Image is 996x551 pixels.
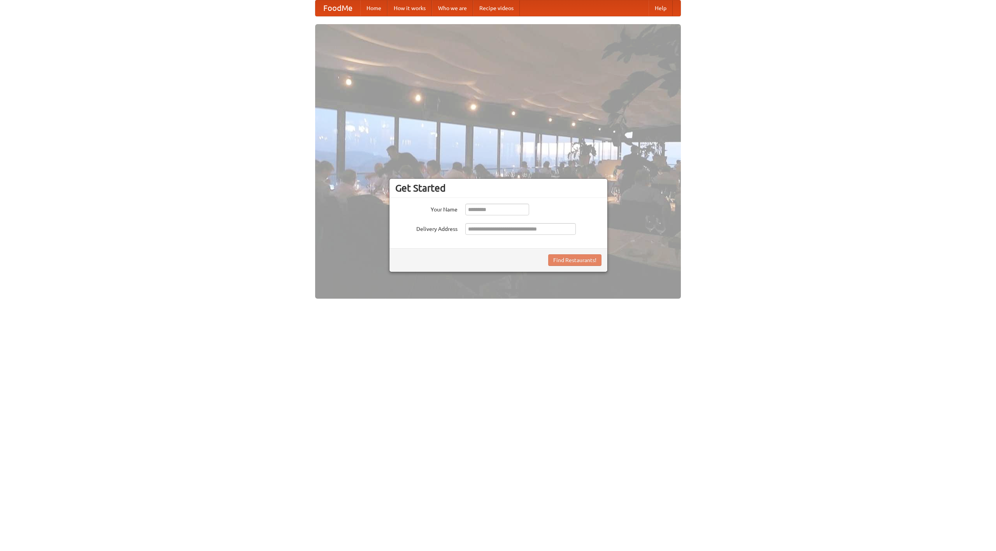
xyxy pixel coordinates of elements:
button: Find Restaurants! [548,254,601,266]
a: How it works [388,0,432,16]
a: Recipe videos [473,0,520,16]
a: Home [360,0,388,16]
label: Delivery Address [395,223,458,233]
a: FoodMe [316,0,360,16]
label: Your Name [395,204,458,213]
a: Who we are [432,0,473,16]
h3: Get Started [395,182,601,194]
a: Help [649,0,673,16]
